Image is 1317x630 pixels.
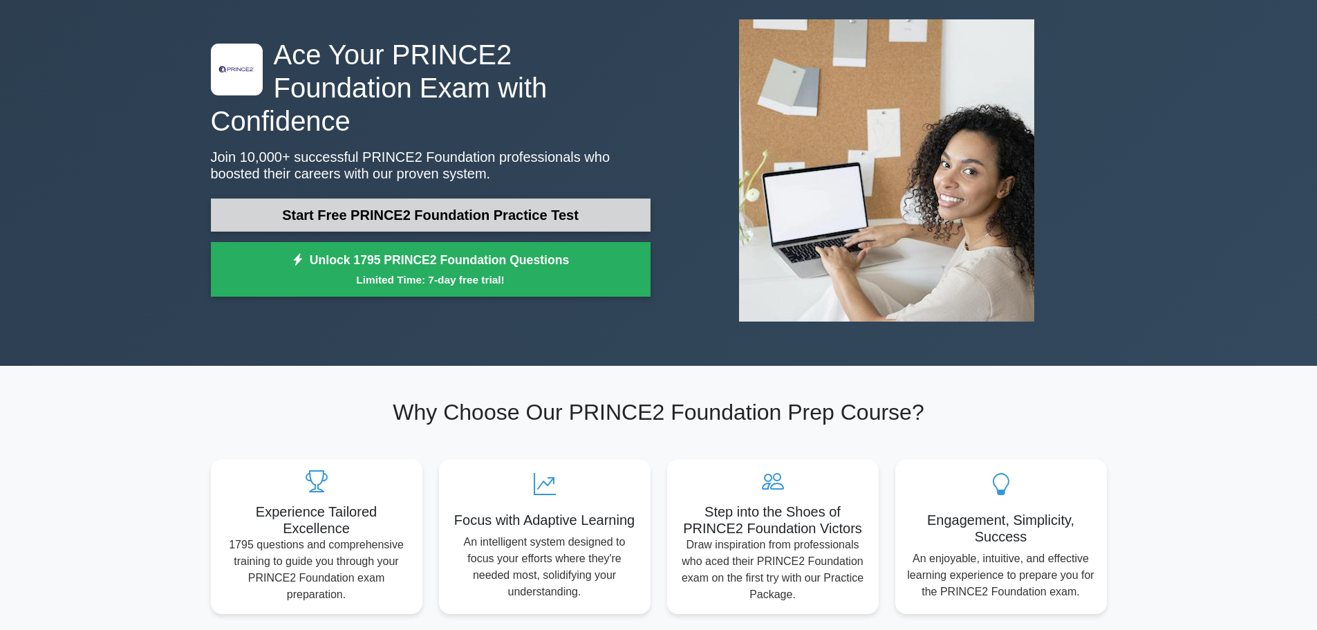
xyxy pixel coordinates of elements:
[906,512,1096,545] h5: Engagement, Simplicity, Success
[228,272,633,288] small: Limited Time: 7-day free trial!
[222,503,411,537] h5: Experience Tailored Excellence
[678,503,868,537] h5: Step into the Shoes of PRINCE2 Foundation Victors
[906,550,1096,600] p: An enjoyable, intuitive, and effective learning experience to prepare you for the PRINCE2 Foundat...
[450,534,639,600] p: An intelligent system designed to focus your efforts where they're needed most, solidifying your ...
[678,537,868,603] p: Draw inspiration from professionals who aced their PRINCE2 Foundation exam on the first try with ...
[211,149,651,182] p: Join 10,000+ successful PRINCE2 Foundation professionals who boosted their careers with our prove...
[211,399,1107,425] h2: Why Choose Our PRINCE2 Foundation Prep Course?
[211,38,651,138] h1: Ace Your PRINCE2 Foundation Exam with Confidence
[211,242,651,297] a: Unlock 1795 PRINCE2 Foundation QuestionsLimited Time: 7-day free trial!
[222,537,411,603] p: 1795 questions and comprehensive training to guide you through your PRINCE2 Foundation exam prepa...
[450,512,639,528] h5: Focus with Adaptive Learning
[211,198,651,232] a: Start Free PRINCE2 Foundation Practice Test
